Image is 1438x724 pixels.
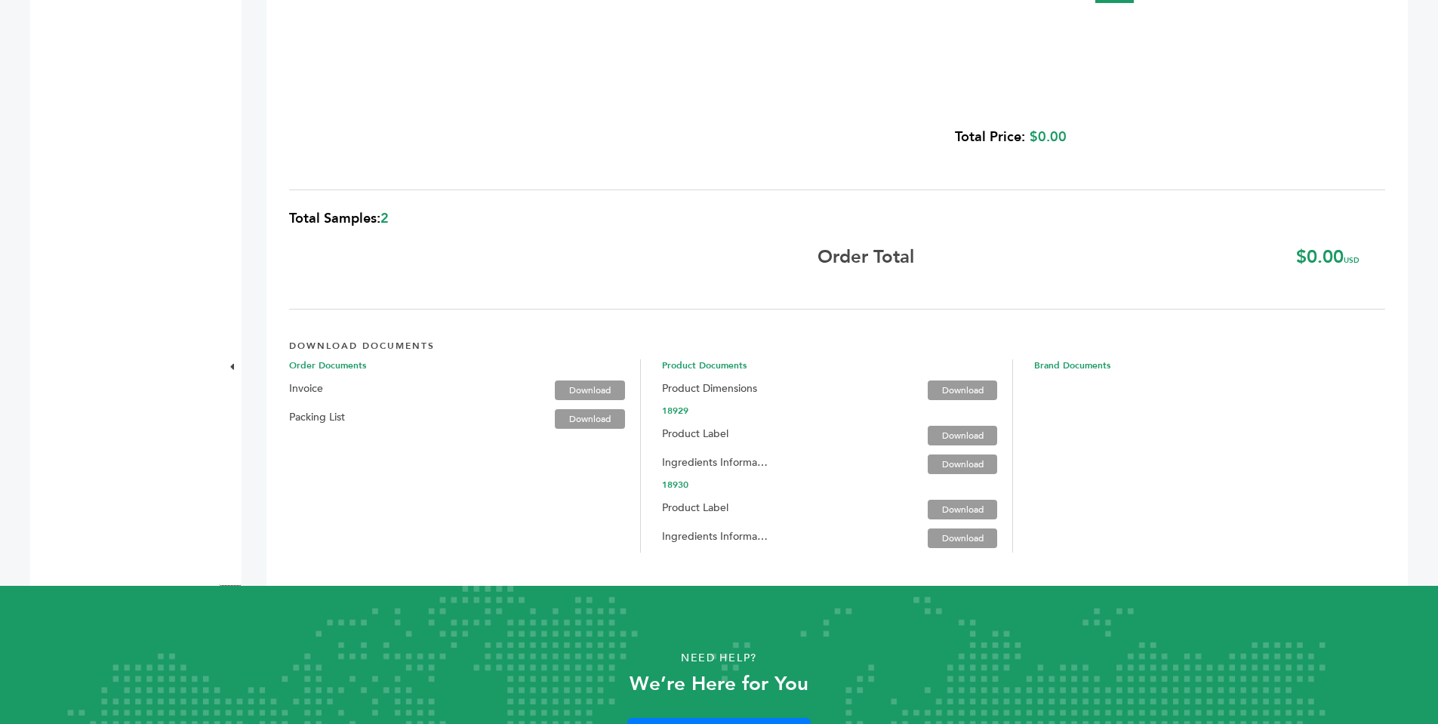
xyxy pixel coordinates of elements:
[630,670,808,698] strong: We’re Here for You
[662,425,728,443] label: Product Label
[289,408,345,427] label: Packing List
[555,380,624,400] a: Download
[928,380,997,400] a: Download
[662,499,728,517] label: Product Label
[662,380,757,398] label: Product Dimensions
[555,409,624,429] a: Download
[72,647,1366,670] p: Need Help?
[662,359,1013,371] span: Product Documents
[928,454,997,474] a: Download
[1034,359,1385,371] span: Brand Documents
[289,380,323,398] label: Invoice
[928,528,997,548] a: Download
[1296,245,1359,270] b: $0.00
[1344,255,1359,266] span: USD
[928,426,997,445] a: Download
[662,528,768,546] label: Ingredients Information
[380,209,389,228] span: 2
[662,454,768,472] label: Ingredients Information
[289,328,1385,360] h4: DOWNLOAD DOCUMENTS
[304,119,1067,156] div: $0.00
[662,479,1013,491] span: 18930
[289,209,380,228] span: Total Samples:
[662,405,1013,417] span: 18929
[818,251,914,264] b: Order Total
[289,359,640,371] span: Order Documents
[928,500,997,519] a: Download
[955,128,1025,146] b: Total Price:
